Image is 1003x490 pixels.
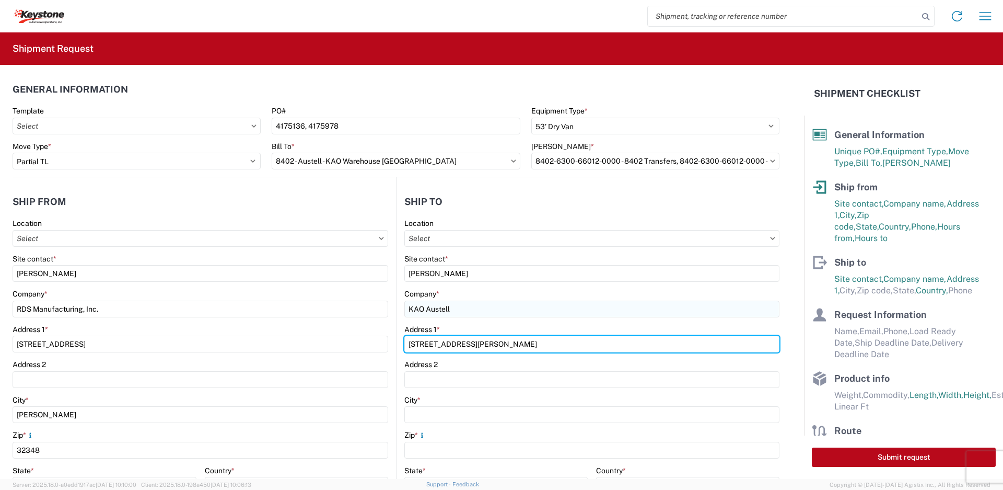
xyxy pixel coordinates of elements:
label: Location [13,219,42,228]
span: Ship Deadline Date, [855,338,931,348]
input: Select [272,153,520,169]
label: Company [13,289,48,299]
span: Width, [938,390,963,400]
label: City [404,395,421,405]
span: Unique PO#, [834,146,882,156]
input: Select [13,118,261,134]
input: Select [531,153,779,169]
span: Client: 2025.18.0-198a450 [141,482,251,488]
span: Ship from [834,181,878,192]
label: [PERSON_NAME] [531,142,594,151]
span: State, [893,286,916,295]
button: Submit request [812,448,996,467]
span: Commodity, [863,390,909,400]
input: Shipment, tracking or reference number [648,6,918,26]
label: City [13,395,29,405]
h2: General Information [13,84,128,95]
span: Equipment Type, [882,146,948,156]
label: Address 1 [404,325,440,334]
span: Height, [963,390,992,400]
span: Weight, [834,390,863,400]
label: Site contact [404,254,448,264]
span: Bill To, [856,158,882,168]
label: Equipment Type [531,106,588,116]
label: Bill To [272,142,295,151]
span: Country, [916,286,948,295]
span: Zip code, [857,286,893,295]
span: City, [839,210,857,220]
span: Request Information [834,309,927,320]
label: Zip [13,430,34,440]
span: Length, [909,390,938,400]
span: Product info [834,373,890,384]
label: Address 2 [13,360,46,369]
h2: Ship from [13,197,66,207]
span: Server: 2025.18.0-a0edd1917ac [13,482,136,488]
span: Route [834,425,861,436]
label: Address 1 [13,325,48,334]
label: Move Type [13,142,51,151]
label: Template [13,106,44,116]
h2: Ship to [404,197,442,207]
span: Ship to [834,257,866,268]
span: Phone, [883,326,909,336]
label: State [404,466,426,475]
span: Site contact, [834,199,883,209]
label: Site contact [13,254,56,264]
span: [DATE] 10:10:00 [96,482,136,488]
h2: Shipment Checklist [814,87,920,100]
label: PO# [272,106,286,116]
label: Country [205,466,235,475]
span: Name, [834,326,859,336]
span: Email, [859,326,883,336]
span: General Information [834,129,925,140]
span: Phone, [911,222,937,232]
label: Location [404,219,434,228]
span: Copyright © [DATE]-[DATE] Agistix Inc., All Rights Reserved [830,480,990,489]
label: Company [404,289,439,299]
label: Address 2 [404,360,438,369]
span: [DATE] 10:06:13 [211,482,251,488]
a: Support [426,481,452,487]
span: State, [856,222,879,232]
span: Country, [879,222,911,232]
span: Company name, [883,199,947,209]
span: Phone [948,286,972,295]
a: Feedback [452,481,479,487]
label: Country [596,466,626,475]
span: City, [839,286,857,295]
span: Site contact, [834,274,883,284]
label: State [13,466,34,475]
label: Zip [404,430,426,440]
span: Hours to [855,233,888,243]
input: Select [13,230,388,247]
h2: Shipment Request [13,42,94,55]
span: Company name, [883,274,947,284]
input: Select [404,230,779,247]
span: [PERSON_NAME] [882,158,951,168]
